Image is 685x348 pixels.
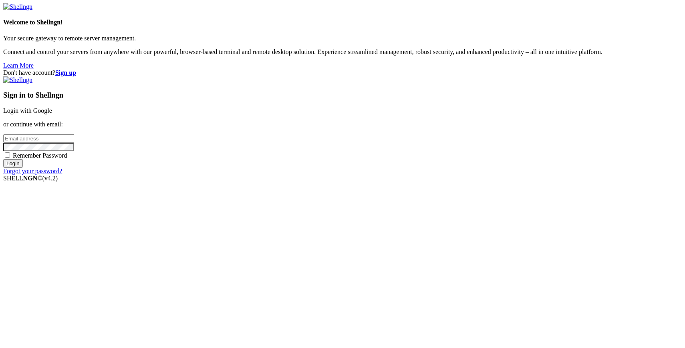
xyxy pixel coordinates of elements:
[3,19,682,26] h4: Welcome to Shellngn!
[3,35,682,42] p: Your secure gateway to remote server management.
[3,175,58,182] span: SHELL ©
[3,48,682,56] p: Connect and control your servers from anywhere with our powerful, browser-based terminal and remo...
[13,152,67,159] span: Remember Password
[3,91,682,100] h3: Sign in to Shellngn
[23,175,38,182] b: NGN
[3,69,682,76] div: Don't have account?
[3,76,32,84] img: Shellngn
[3,121,682,128] p: or continue with email:
[3,62,34,69] a: Learn More
[55,69,76,76] a: Sign up
[3,159,23,168] input: Login
[3,107,52,114] a: Login with Google
[3,3,32,10] img: Shellngn
[42,175,58,182] span: 4.2.0
[3,134,74,143] input: Email address
[3,168,62,174] a: Forgot your password?
[5,152,10,158] input: Remember Password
